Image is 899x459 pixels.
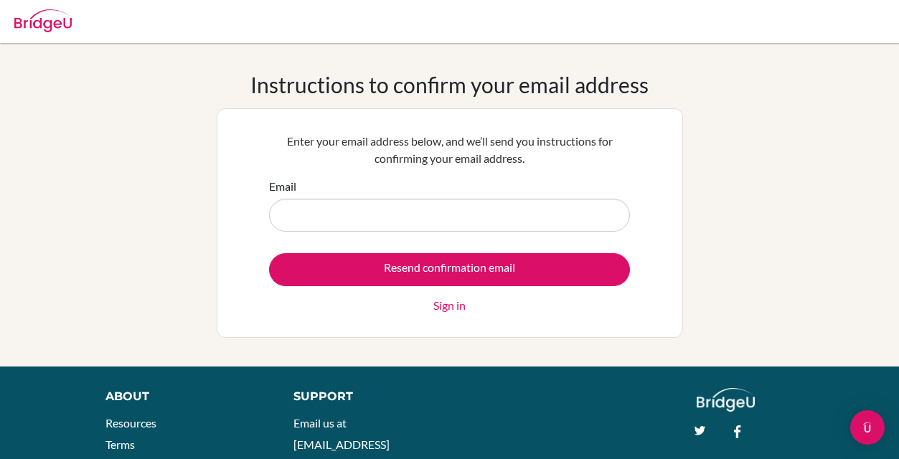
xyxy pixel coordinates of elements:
[850,410,885,445] div: Open Intercom Messenger
[293,388,436,405] div: Support
[433,297,466,314] a: Sign in
[105,416,156,430] a: Resources
[250,72,649,98] h1: Instructions to confirm your email address
[105,388,261,405] div: About
[269,253,630,286] input: Resend confirmation email
[14,9,72,32] img: Bridge-U
[269,133,630,167] p: Enter your email address below, and we’ll send you instructions for confirming your email address.
[697,388,755,412] img: logo_white@2x-f4f0deed5e89b7ecb1c2cc34c3e3d731f90f0f143d5ea2071677605dd97b5244.png
[269,178,296,195] label: Email
[105,437,135,451] a: Terms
